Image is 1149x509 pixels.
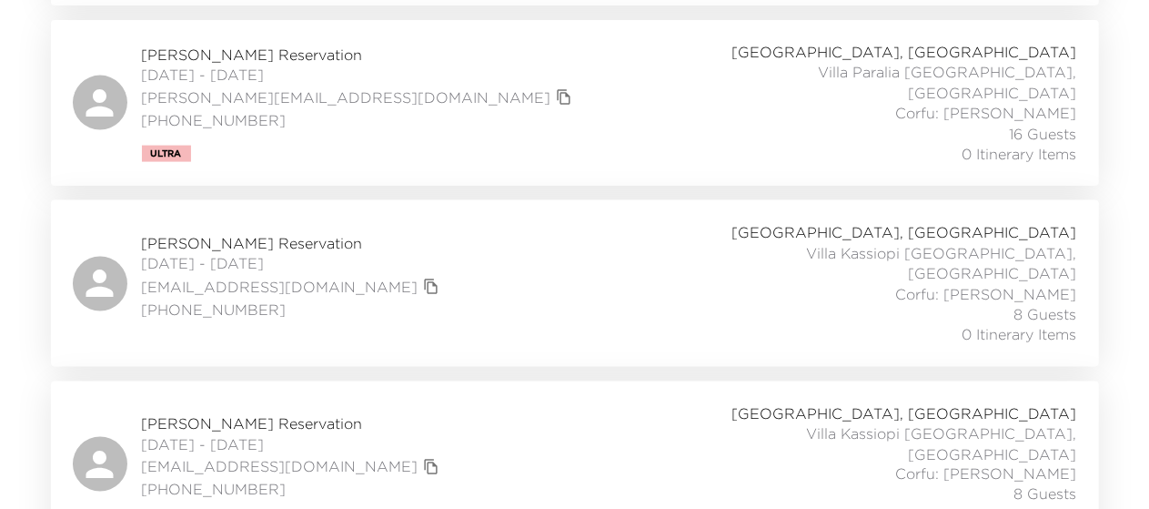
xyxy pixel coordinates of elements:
[1014,304,1077,324] span: 8 Guests
[142,457,418,477] a: [EMAIL_ADDRESS][DOMAIN_NAME]
[1010,124,1077,144] span: 16 Guests
[142,300,444,320] span: [PHONE_NUMBER]
[675,243,1077,284] span: Villa Kassiopi [GEOGRAPHIC_DATA], [GEOGRAPHIC_DATA]
[51,200,1099,366] a: [PERSON_NAME] Reservation[DATE] - [DATE][EMAIL_ADDRESS][DOMAIN_NAME]copy primary member email[PHO...
[963,324,1077,344] span: 0 Itinerary Items
[896,284,1077,304] span: Corfu: [PERSON_NAME]
[1014,484,1077,504] span: 8 Guests
[732,42,1077,62] span: [GEOGRAPHIC_DATA], [GEOGRAPHIC_DATA]
[142,45,577,65] span: [PERSON_NAME] Reservation
[142,110,577,130] span: [PHONE_NUMBER]
[418,454,444,480] button: copy primary member email
[675,62,1077,103] span: Villa Paralia [GEOGRAPHIC_DATA], [GEOGRAPHIC_DATA]
[142,65,577,85] span: [DATE] - [DATE]
[963,144,1077,164] span: 0 Itinerary Items
[551,85,577,110] button: copy primary member email
[732,403,1077,423] span: [GEOGRAPHIC_DATA], [GEOGRAPHIC_DATA]
[142,480,444,500] span: [PHONE_NUMBER]
[896,464,1077,484] span: Corfu: [PERSON_NAME]
[151,148,182,159] span: Ultra
[142,277,418,297] a: [EMAIL_ADDRESS][DOMAIN_NAME]
[418,274,444,300] button: copy primary member email
[675,423,1077,464] span: Villa Kassiopi [GEOGRAPHIC_DATA], [GEOGRAPHIC_DATA]
[896,103,1077,123] span: Corfu: [PERSON_NAME]
[142,233,444,253] span: [PERSON_NAME] Reservation
[51,20,1099,186] a: [PERSON_NAME] Reservation[DATE] - [DATE][PERSON_NAME][EMAIL_ADDRESS][DOMAIN_NAME]copy primary mem...
[142,434,444,454] span: [DATE] - [DATE]
[732,222,1077,242] span: [GEOGRAPHIC_DATA], [GEOGRAPHIC_DATA]
[142,413,444,433] span: [PERSON_NAME] Reservation
[142,253,444,273] span: [DATE] - [DATE]
[142,87,551,107] a: [PERSON_NAME][EMAIL_ADDRESS][DOMAIN_NAME]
